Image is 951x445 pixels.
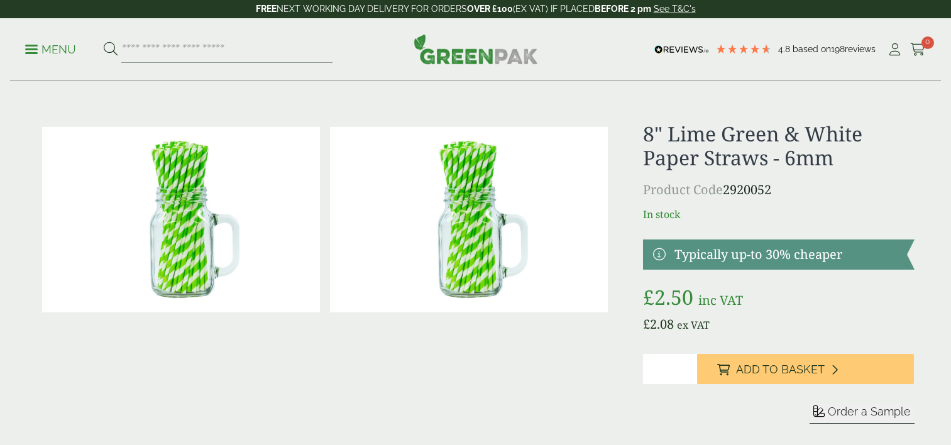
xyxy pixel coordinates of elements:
img: REVIEWS.io [654,45,709,54]
a: 0 [910,40,926,59]
span: reviews [845,44,876,54]
span: inc VAT [698,292,743,309]
span: £ [643,283,654,310]
p: 2920052 [643,180,914,199]
span: 198 [831,44,845,54]
bdi: 2.50 [643,283,693,310]
span: ex VAT [677,318,710,332]
img: 8 [42,127,320,312]
p: Menu [25,42,76,57]
h1: 8" Lime Green & White Paper Straws - 6mm [643,122,914,170]
button: Add to Basket [697,354,914,384]
p: In stock [643,207,914,222]
bdi: 2.08 [643,316,674,332]
strong: BEFORE 2 pm [595,4,651,14]
span: Product Code [643,181,723,198]
strong: OVER £100 [467,4,513,14]
button: Order a Sample [810,404,915,424]
a: See T&C's [654,4,696,14]
span: Order a Sample [828,405,911,418]
span: Add to Basket [736,363,825,376]
i: Cart [910,43,926,56]
span: 4.8 [778,44,793,54]
img: 8 [330,127,608,312]
span: 0 [921,36,934,49]
span: £ [643,316,650,332]
img: GreenPak Supplies [414,34,538,64]
span: Based on [793,44,831,54]
strong: FREE [256,4,277,14]
i: My Account [887,43,903,56]
div: 4.79 Stars [715,43,772,55]
a: Menu [25,42,76,55]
